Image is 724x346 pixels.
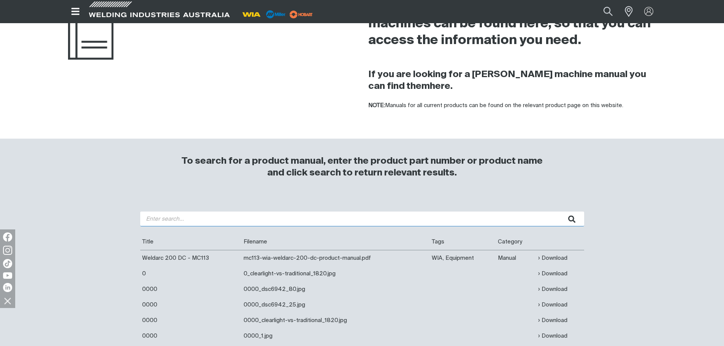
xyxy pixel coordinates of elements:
[1,294,14,307] img: hide socials
[430,234,496,250] th: Tags
[368,103,385,108] strong: NOTE:
[538,332,567,340] a: Download
[242,297,430,313] td: 0000_dsc6942_25.jpg
[242,250,430,266] td: mc113-wia-weldarc-200-dc-product-manual.pdf
[430,82,453,91] a: here.
[595,3,621,20] button: Search products
[178,155,546,179] h3: To search for a product manual, enter the product part number or product name and click search to...
[538,269,567,278] a: Download
[242,234,430,250] th: Filename
[242,266,430,281] td: 0_clearlight-vs-traditional_1820.jpg
[538,285,567,294] a: Download
[242,281,430,297] td: 0000_dsc6942_80.jpg
[3,272,12,279] img: YouTube
[3,246,12,255] img: Instagram
[140,281,242,297] td: 0000
[287,9,315,20] img: miller
[140,313,242,328] td: 0000
[538,300,567,309] a: Download
[3,232,12,242] img: Facebook
[140,266,242,281] td: 0
[496,234,536,250] th: Category
[368,70,646,91] strong: If you are looking for a [PERSON_NAME] machine manual you can find them
[3,283,12,292] img: LinkedIn
[140,250,242,266] td: Weldarc 200 DC - MC113
[287,11,315,17] a: miller
[3,259,12,268] img: TikTok
[242,313,430,328] td: 0000_clearlight-vs-traditional_1820.jpg
[140,297,242,313] td: 0000
[430,250,496,266] td: WIA, Equipment
[140,328,242,344] td: 0000
[538,254,567,262] a: Download
[242,328,430,344] td: 0000_1.jpg
[585,3,621,20] input: Product name or item number...
[368,101,656,110] p: Manuals for all current products can be found on the relevant product page on this website.
[538,316,567,325] a: Download
[496,250,536,266] td: Manual
[140,212,584,226] input: Enter search...
[140,234,242,250] th: Title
